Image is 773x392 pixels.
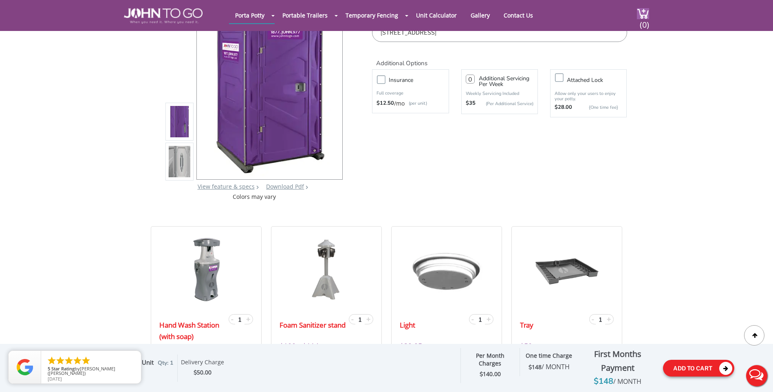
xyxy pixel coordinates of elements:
img: Product [169,66,191,258]
span: - [351,314,354,324]
img: Product [169,26,191,218]
a: Light [400,319,415,331]
img: chevron.png [306,185,308,189]
span: by [48,366,134,377]
a: Tray [520,319,533,331]
a: Download Pdf [266,183,304,190]
input: Delivery Address [372,23,627,42]
h3: Insurance [389,75,452,85]
img: 17 [400,237,493,302]
li:  [73,356,82,366]
strong: $ [529,363,570,371]
a: Contact Us [498,7,539,23]
li:  [81,356,91,366]
img: 17 [185,237,228,302]
span: 50.00 [197,368,211,376]
li:  [64,356,74,366]
span: [PERSON_NAME] ([PERSON_NAME]) [48,366,115,376]
p: (per unit) [405,99,427,108]
p: Weekly Servicing Included [466,90,533,97]
span: /month [422,341,448,352]
span: [DATE] [48,376,62,382]
span: /month [319,341,344,352]
li:  [55,356,65,366]
div: First Months Payment [578,347,657,375]
li:  [47,356,57,366]
strong: $35 [466,99,476,108]
span: + [246,314,250,324]
div: /mo [377,99,444,108]
div: $148 [578,375,657,388]
a: Gallery [465,7,496,23]
span: $29.95 [400,341,422,352]
h3: Attached lock [567,75,630,85]
a: Unit Calculator [410,7,463,23]
a: Temporary Fencing [339,7,404,23]
h3: Additional Servicing Per Week [479,76,533,87]
a: Porta Potty [229,7,271,23]
img: cart a [637,8,649,19]
span: + [366,314,370,324]
a: Hand Wash Station (with soap) [159,319,227,342]
img: right arrow icon [256,185,259,189]
p: (Per Additional Service) [476,101,533,107]
strong: Per Month Charges [476,352,504,367]
img: Review Rating [17,359,33,375]
a: Portable Trailers [276,7,334,23]
span: + [487,314,491,324]
div: Colors may vary [165,193,344,201]
span: $100 - $114 [280,341,319,352]
img: 17 [534,237,599,302]
p: Full coverage [377,89,444,97]
span: 148 [532,363,570,371]
a: View feature & specs [198,183,255,190]
span: (0) [639,13,649,30]
button: Add To Cart [663,360,734,377]
strong: One time Charge [526,352,572,359]
span: Star Rating [51,366,75,372]
span: / MONTH [613,377,641,386]
span: 140.00 [483,370,501,378]
strong: $28.00 [555,104,572,112]
span: /month [532,341,558,352]
img: 17 [308,237,345,302]
div: $ [181,368,224,377]
a: Foam Sanitizer stand [280,319,346,331]
span: - [471,314,474,324]
span: - [592,314,594,324]
button: Live Chat [740,359,773,392]
span: / MONTH [542,362,570,371]
input: 0 [466,75,475,84]
span: 5 [48,366,50,372]
div: Delivery Charge [181,359,224,368]
span: Qty: 1 [158,359,173,367]
strong: $ [480,370,501,378]
p: {One time fee} [576,104,618,112]
strong: $12.50 [377,99,394,108]
span: + [607,314,611,324]
h2: Additional Options [372,50,627,68]
span: - [231,314,233,324]
p: Allow only your users to enjoy your potty. [555,91,622,101]
img: JOHN to go [124,8,203,24]
span: $50 [520,341,532,352]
